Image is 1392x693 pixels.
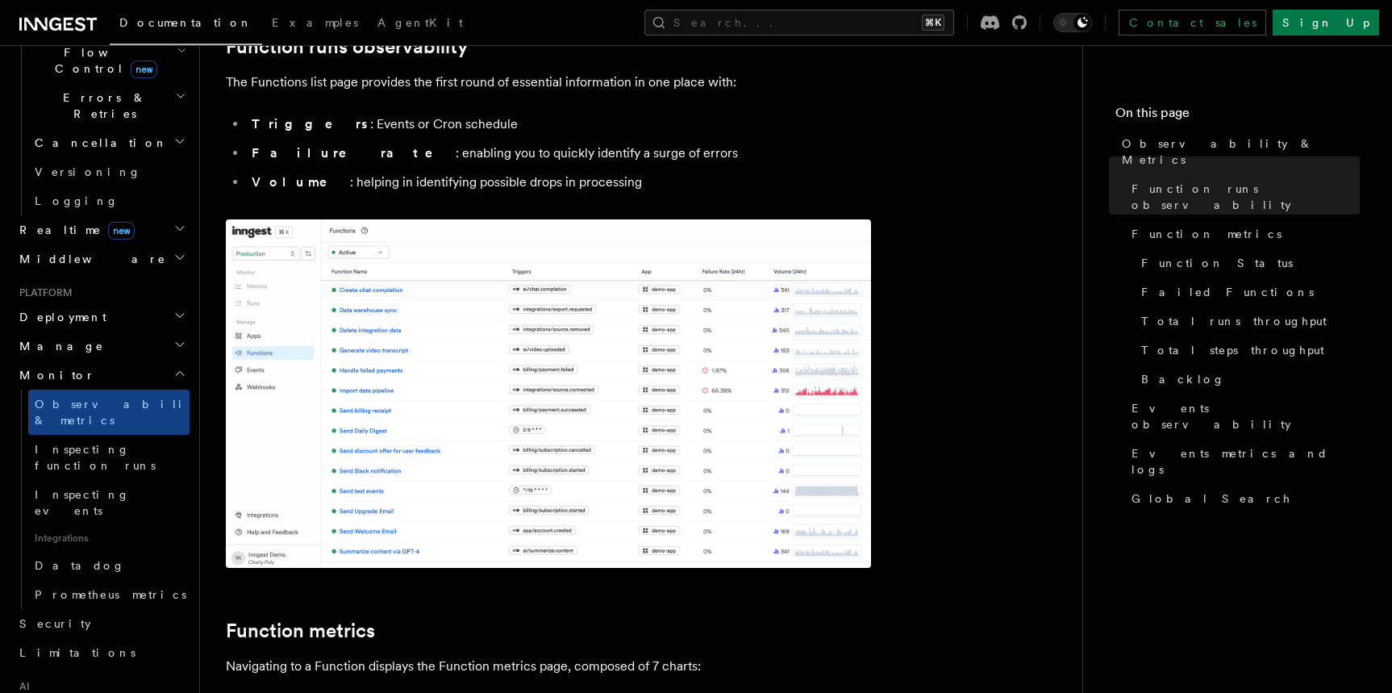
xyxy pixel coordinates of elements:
[35,194,119,207] span: Logging
[1115,103,1360,129] h4: On this page
[252,145,456,161] strong: Failure rate
[226,620,375,642] a: Function metrics
[19,617,91,630] span: Security
[28,135,168,151] span: Cancellation
[1125,219,1360,248] a: Function metrics
[13,303,190,332] button: Deployment
[226,219,871,568] img: The Functions list page lists all available Functions with essential information such as associat...
[377,16,463,29] span: AgentKit
[35,398,201,427] span: Observability & metrics
[1125,394,1360,439] a: Events observability
[28,90,175,122] span: Errors & Retries
[1132,226,1282,242] span: Function metrics
[1132,445,1360,478] span: Events metrics and logs
[226,655,871,678] p: Navigating to a Function displays the Function metrics page, composed of 7 charts:
[28,390,190,435] a: Observability & metrics
[1141,342,1324,358] span: Total steps throughput
[13,332,190,361] button: Manage
[1053,13,1092,32] button: Toggle dark mode
[28,157,190,186] a: Versioning
[28,580,190,609] a: Prometheus metrics
[28,186,190,215] a: Logging
[1125,174,1360,219] a: Function runs observability
[644,10,954,35] button: Search...⌘K
[1125,439,1360,484] a: Events metrics and logs
[13,222,135,238] span: Realtime
[262,5,368,44] a: Examples
[13,251,166,267] span: Middleware
[1119,10,1266,35] a: Contact sales
[13,638,190,667] a: Limitations
[1273,10,1379,35] a: Sign Up
[28,83,190,128] button: Errors & Retries
[108,222,135,240] span: new
[1132,491,1291,507] span: Global Search
[28,480,190,525] a: Inspecting events
[247,142,871,165] li: : enabling you to quickly identify a surge of errors
[1132,181,1360,213] span: Function runs observability
[1135,307,1360,336] a: Total runs throughput
[28,38,190,83] button: Flow Controlnew
[131,61,157,78] span: new
[226,71,871,94] p: The Functions list page provides the first round of essential information in one place with:
[1135,336,1360,365] a: Total steps throughput
[35,443,156,472] span: Inspecting function runs
[1135,248,1360,278] a: Function Status
[1141,313,1327,329] span: Total runs throughput
[28,551,190,580] a: Datadog
[922,15,944,31] kbd: ⌘K
[13,286,73,299] span: Platform
[1132,400,1360,432] span: Events observability
[110,5,262,45] a: Documentation
[28,128,190,157] button: Cancellation
[19,646,135,659] span: Limitations
[252,174,350,190] strong: Volume
[13,390,190,609] div: Monitor
[247,171,871,194] li: : helping in identifying possible drops in processing
[35,488,130,517] span: Inspecting events
[35,588,186,601] span: Prometheus metrics
[1135,278,1360,307] a: Failed Functions
[35,165,141,178] span: Versioning
[28,435,190,480] a: Inspecting function runs
[13,609,190,638] a: Security
[13,680,30,693] span: AI
[28,44,177,77] span: Flow Control
[272,16,358,29] span: Examples
[368,5,473,44] a: AgentKit
[247,113,871,136] li: : Events or Cron schedule
[13,309,106,325] span: Deployment
[13,361,190,390] button: Monitor
[119,16,252,29] span: Documentation
[1141,255,1293,271] span: Function Status
[1141,371,1225,387] span: Backlog
[28,525,190,551] span: Integrations
[13,367,95,383] span: Monitor
[252,116,370,132] strong: Triggers
[1115,129,1360,174] a: Observability & Metrics
[1122,136,1360,168] span: Observability & Metrics
[13,244,190,273] button: Middleware
[13,338,104,354] span: Manage
[1141,284,1314,300] span: Failed Functions
[13,215,190,244] button: Realtimenew
[1135,365,1360,394] a: Backlog
[1125,484,1360,513] a: Global Search
[35,559,125,572] span: Datadog
[226,35,468,58] a: Function runs observability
